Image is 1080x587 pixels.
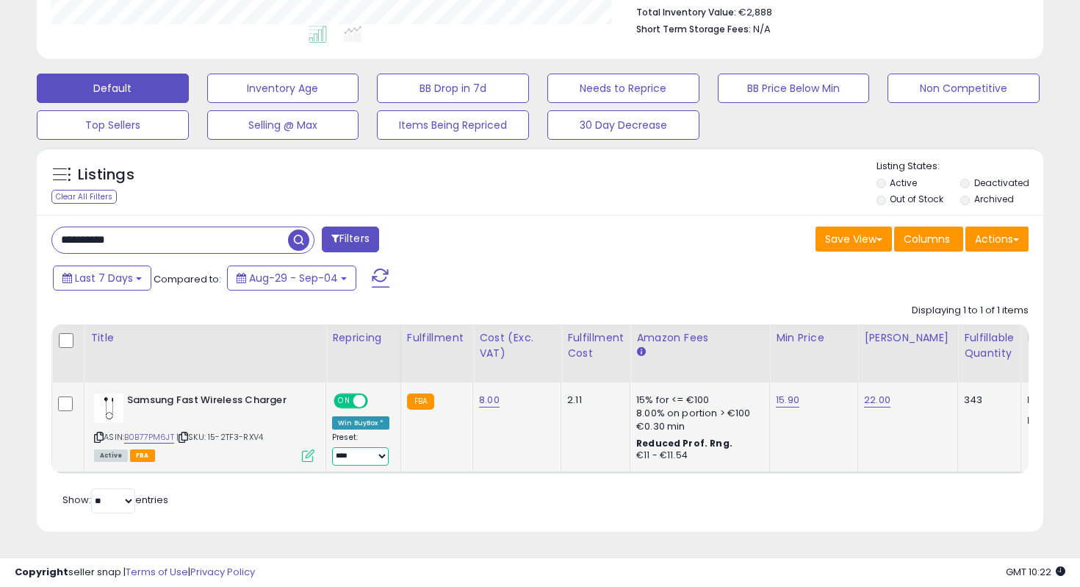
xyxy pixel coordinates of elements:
[126,565,188,579] a: Terms of Use
[62,493,168,507] span: Show: entries
[322,227,379,252] button: Filters
[407,394,434,410] small: FBA
[124,431,174,444] a: B0B77PM6JT
[154,272,221,286] span: Compared to:
[15,565,68,579] strong: Copyright
[890,177,917,189] label: Active
[75,271,133,285] span: Last 7 Days
[964,394,1009,407] div: 343
[636,23,751,35] b: Short Term Storage Fees:
[636,2,1018,20] li: €2,888
[37,110,189,140] button: Top Sellers
[636,420,758,433] div: €0.30 min
[567,394,619,407] div: 2.11
[776,393,799,408] a: 15.90
[37,74,189,103] button: Default
[904,232,950,246] span: Columns
[15,566,255,580] div: seller snap | |
[636,407,758,420] div: 8.00% on portion > €100
[636,330,763,346] div: Amazon Fees
[94,394,123,423] img: 21VS4O3-gGL._SL40_.jpg
[864,330,951,346] div: [PERSON_NAME]
[816,227,892,252] button: Save View
[894,227,963,252] button: Columns
[130,449,155,462] span: FBA
[718,74,870,103] button: BB Price Below Min
[176,431,263,443] span: | SKU: 15-2TF3-RXV4
[912,304,1029,318] div: Displaying 1 to 1 of 1 items
[974,177,1029,189] label: Deactivated
[547,74,699,103] button: Needs to Reprice
[636,346,645,359] small: Amazon Fees.
[377,110,529,140] button: Items Being Repriced
[227,266,356,291] button: Aug-29 - Sep-04
[127,394,306,411] b: Samsung Fast Wireless Charger
[776,330,852,346] div: Min Price
[636,449,758,462] div: €11 - €11.54
[407,330,467,346] div: Fulfillment
[479,330,555,361] div: Cost (Exc. VAT)
[94,394,314,460] div: ASIN:
[78,165,134,185] h5: Listings
[90,330,320,346] div: Title
[965,227,1029,252] button: Actions
[636,394,758,407] div: 15% for <= €100
[479,393,500,408] a: 8.00
[332,433,389,466] div: Preset:
[332,330,395,346] div: Repricing
[207,110,359,140] button: Selling @ Max
[207,74,359,103] button: Inventory Age
[190,565,255,579] a: Privacy Policy
[1006,565,1065,579] span: 2025-09-12 10:22 GMT
[888,74,1040,103] button: Non Competitive
[864,393,890,408] a: 22.00
[636,6,736,18] b: Total Inventory Value:
[51,190,117,204] div: Clear All Filters
[53,266,151,291] button: Last 7 Days
[636,437,732,449] b: Reduced Prof. Rng.
[249,271,338,285] span: Aug-29 - Sep-04
[567,330,624,361] div: Fulfillment Cost
[547,110,699,140] button: 30 Day Decrease
[366,395,389,408] span: OFF
[335,395,353,408] span: ON
[974,193,1014,205] label: Archived
[753,22,771,36] span: N/A
[94,449,128,462] span: All listings currently available for purchase on Amazon
[964,330,1015,361] div: Fulfillable Quantity
[332,416,389,430] div: Win BuyBox *
[890,193,943,205] label: Out of Stock
[377,74,529,103] button: BB Drop in 7d
[876,160,1044,174] p: Listing States:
